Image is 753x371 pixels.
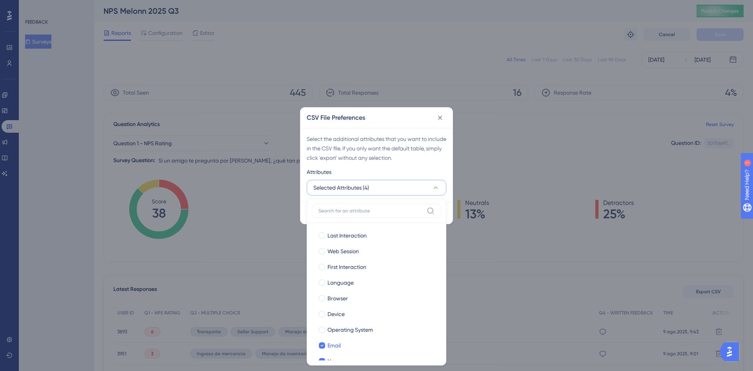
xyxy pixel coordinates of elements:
span: Need Help? [18,2,49,11]
span: Last Interaction [327,231,367,240]
span: Attributes [307,167,331,177]
h2: CSV File Preferences [307,113,365,122]
span: Language [327,278,354,287]
input: Search for an attribute [318,208,424,214]
span: Name [327,356,342,366]
span: Operating System [327,325,373,334]
span: Web Session [327,247,359,256]
div: Select the additional attributes that you want to include in the CSV file. If you only want the d... [307,134,446,163]
span: First Interaction [327,262,366,272]
span: Email [327,341,341,350]
div: 1 [55,4,57,10]
span: Browser [327,294,348,303]
iframe: UserGuiding AI Assistant Launcher [720,340,744,364]
span: Device [327,309,345,319]
span: Selected Attributes (4) [313,183,369,192]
